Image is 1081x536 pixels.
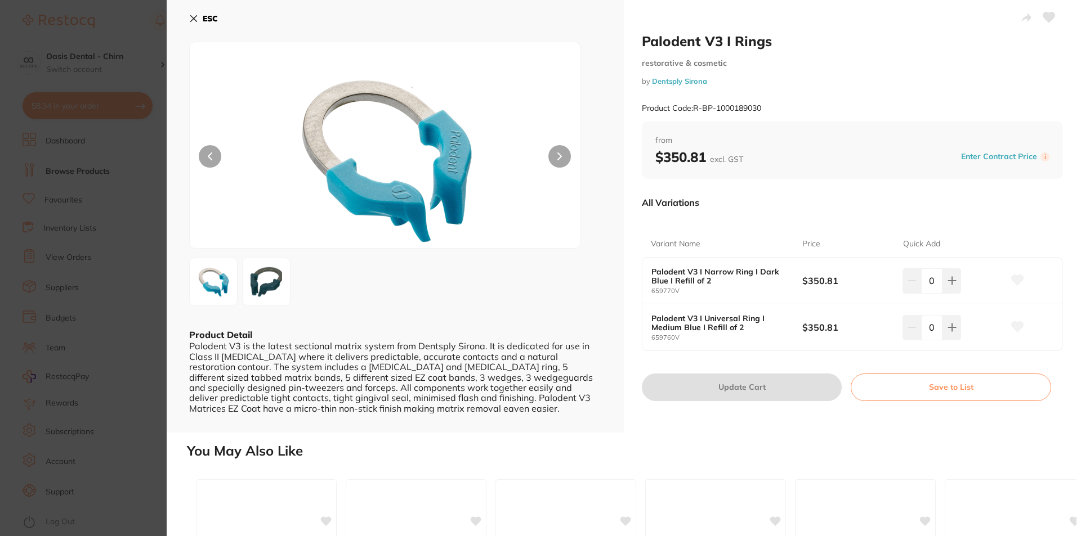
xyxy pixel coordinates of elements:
small: 659770V [651,287,802,295]
small: restorative & cosmetic [642,58,1063,68]
h2: Palodent V3 I Rings [642,33,1063,49]
div: Palodent V3 is the latest sectional matrix system from Dentsply Sirona. It is dedicated for use i... [189,341,601,413]
label: i [1040,152,1049,161]
b: ESC [203,13,218,24]
button: Save to List [851,373,1051,400]
span: from [655,135,1049,146]
small: by [642,77,1063,85]
button: ESC [189,9,218,28]
small: 659760V [651,334,802,341]
b: $350.81 [802,274,893,287]
h2: You May Also Like [187,443,1076,459]
a: Dentsply Sirona [652,76,707,85]
b: $350.81 [655,148,743,165]
button: Enter Contract Price [958,151,1040,162]
p: Quick Add [903,238,940,250]
small: Product Code: R-BP-1000189030 [642,103,761,113]
span: excl. GST [710,154,743,164]
b: Product Detail [189,329,252,340]
p: All Variations [642,197,699,208]
img: ODEucG5n [193,262,234,302]
img: Zw [246,262,287,302]
p: Price [802,238,820,250]
b: $350.81 [802,321,893,334]
b: Palodent V3 I Universal Ring I Medium Blue I Refill of 2 [651,314,787,332]
button: Update Cart [642,373,842,400]
p: Variant Name [651,238,700,250]
b: Palodent V3 I Narrow Ring I Dark Blue I Refill of 2 [651,267,787,285]
img: ODEucG5n [268,70,502,248]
